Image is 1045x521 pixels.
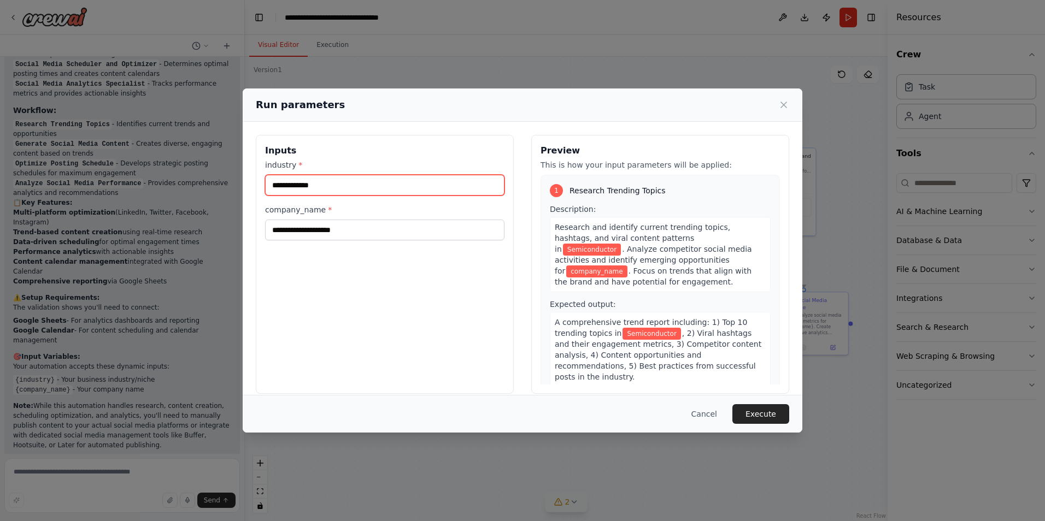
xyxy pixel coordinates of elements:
[265,159,504,170] label: industry
[555,245,752,275] span: . Analyze competitor social media activities and identify emerging opportunities for
[550,300,616,309] span: Expected output:
[555,318,747,338] span: A comprehensive trend report including: 1) Top 10 trending topics in
[256,97,345,113] h2: Run parameters
[541,144,780,157] h3: Preview
[563,244,621,256] span: Variable: industry
[550,205,596,214] span: Description:
[550,184,563,197] div: 1
[683,404,726,424] button: Cancel
[566,265,627,277] span: Variable: company_name
[265,204,504,215] label: company_name
[265,144,504,157] h3: Inputs
[732,404,789,424] button: Execute
[555,223,730,253] span: Research and identify current trending topics, hashtags, and viral content patterns in
[555,329,761,381] span: , 2) Viral hashtags and their engagement metrics, 3) Competitor content analysis, 4) Content oppo...
[555,267,752,286] span: . Focus on trends that align with the brand and have potential for engagement.
[570,185,666,196] span: Research Trending Topics
[541,159,780,170] p: This is how your input parameters will be applied:
[623,328,680,340] span: Variable: industry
